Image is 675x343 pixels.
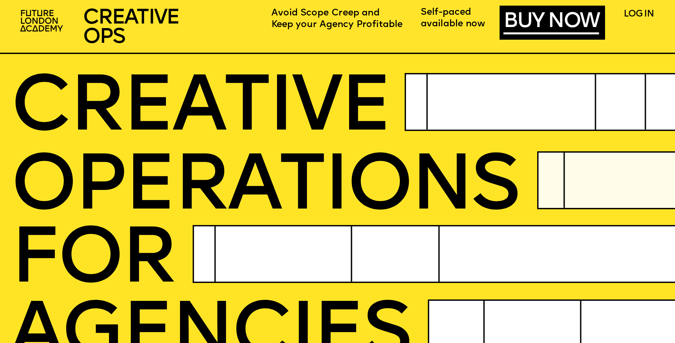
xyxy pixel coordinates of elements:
span: Keep your Agency Profitable [271,20,403,29]
span: Avoid Scope Creep and [271,8,380,17]
a: BUY NOW [503,11,599,34]
span: Self-paced [421,8,471,17]
img: upload-2f72e7a8-3806-41e8-b55b-d754ac055a4a.png [17,6,69,37]
a: LOG IN [624,10,653,18]
span: FOR [11,223,175,302]
span: CREATIVE [11,71,390,150]
span: OPERatioNS [11,150,518,229]
span: CREATIVE OPS [83,8,179,48]
span: available now [421,20,486,28]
